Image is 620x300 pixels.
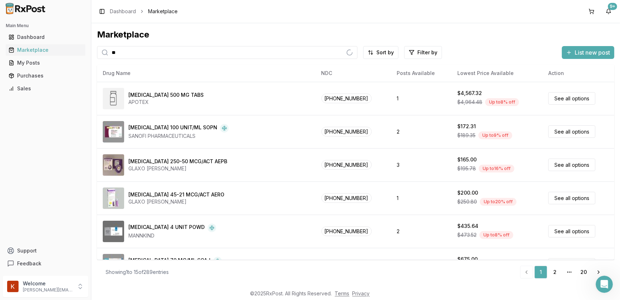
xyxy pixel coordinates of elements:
[391,181,452,215] td: 1
[479,165,514,172] div: Up to 16 % off
[452,65,543,82] th: Lowest Price Available
[479,231,513,239] div: Up to 8 % off
[457,189,478,196] div: $200.00
[3,244,88,257] button: Support
[128,198,224,205] div: GLAXO [PERSON_NAME]
[128,158,227,165] div: [MEDICAL_DATA] 250-50 MCG/ACT AEPB
[603,6,614,17] button: 9+
[9,34,82,41] div: Dashboard
[103,221,124,242] img: Afrezza 4 UNIT POWD
[391,248,452,281] td: 1
[391,65,452,82] th: Posts Available
[23,287,72,293] p: [PERSON_NAME][EMAIL_ADDRESS][DOMAIN_NAME]
[128,165,227,172] div: GLAXO [PERSON_NAME]
[97,65,316,82] th: Drug Name
[391,115,452,148] td: 2
[548,225,595,237] a: See all options
[480,198,517,206] div: Up to 20 % off
[3,83,88,94] button: Sales
[577,266,590,279] a: 20
[3,57,88,69] button: My Posts
[363,46,398,59] button: Sort by
[457,123,476,130] div: $172.31
[335,290,350,296] a: Terms
[376,49,394,56] span: Sort by
[321,193,372,203] span: [PHONE_NUMBER]
[6,31,85,44] a: Dashboard
[110,8,136,15] a: Dashboard
[321,94,372,103] span: [PHONE_NUMBER]
[3,70,88,81] button: Purchases
[417,49,437,56] span: Filter by
[321,160,372,170] span: [PHONE_NUMBER]
[549,266,561,279] a: 2
[103,154,124,176] img: Advair Diskus 250-50 MCG/ACT AEPB
[478,131,512,139] div: Up to 9 % off
[485,98,519,106] div: Up to 8 % off
[128,224,205,232] div: [MEDICAL_DATA] 4 UNIT POWD
[457,256,478,263] div: $675.00
[457,165,476,172] span: $195.78
[534,266,547,279] a: 1
[457,99,482,106] span: $4,964.48
[457,231,477,239] span: $473.52
[391,215,452,248] td: 2
[128,124,217,132] div: [MEDICAL_DATA] 100 UNIT/ML SOPN
[128,99,204,106] div: APOTEX
[591,266,606,279] a: Go to next page
[321,127,372,136] span: [PHONE_NUMBER]
[103,88,124,109] img: Abiraterone Acetate 500 MG TABS
[391,148,452,181] td: 3
[543,65,614,82] th: Action
[6,82,85,95] a: Sales
[128,91,204,99] div: [MEDICAL_DATA] 500 MG TABS
[128,191,224,198] div: [MEDICAL_DATA] 45-21 MCG/ACT AERO
[128,232,216,239] div: MANNKIND
[457,222,478,230] div: $435.64
[548,192,595,204] a: See all options
[6,44,85,56] a: Marketplace
[391,82,452,115] td: 1
[562,50,614,57] a: List new post
[9,59,82,66] div: My Posts
[106,269,169,276] div: Showing 1 to 15 of 289 entries
[7,281,19,292] img: User avatar
[9,72,82,79] div: Purchases
[3,3,49,14] img: RxPost Logo
[352,290,370,296] a: Privacy
[457,132,476,139] span: $189.35
[128,257,210,265] div: [MEDICAL_DATA] 70 MG/ML SOAJ
[3,257,88,270] button: Feedback
[6,23,85,29] h2: Main Menu
[548,125,595,138] a: See all options
[6,69,85,82] a: Purchases
[9,46,82,54] div: Marketplace
[608,3,617,10] div: 9+
[103,121,124,142] img: Admelog SoloStar 100 UNIT/ML SOPN
[103,187,124,209] img: Advair HFA 45-21 MCG/ACT AERO
[321,226,372,236] span: [PHONE_NUMBER]
[6,56,85,69] a: My Posts
[17,260,41,267] span: Feedback
[103,254,124,275] img: Aimovig 70 MG/ML SOAJ
[562,46,614,59] button: List new post
[548,258,595,271] a: See all options
[128,132,229,140] div: SANOFI PHARMACEUTICALS
[321,260,372,269] span: [PHONE_NUMBER]
[457,90,482,97] div: $4,567.32
[404,46,442,59] button: Filter by
[548,159,595,171] a: See all options
[23,280,72,287] p: Welcome
[575,48,610,57] span: List new post
[520,266,606,279] nav: pagination
[3,44,88,56] button: Marketplace
[9,85,82,92] div: Sales
[3,31,88,43] button: Dashboard
[548,92,595,105] a: See all options
[148,8,178,15] span: Marketplace
[457,156,477,163] div: $165.00
[110,8,178,15] nav: breadcrumb
[596,276,613,293] iframe: Intercom live chat
[97,29,614,40] div: Marketplace
[457,198,477,205] span: $250.80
